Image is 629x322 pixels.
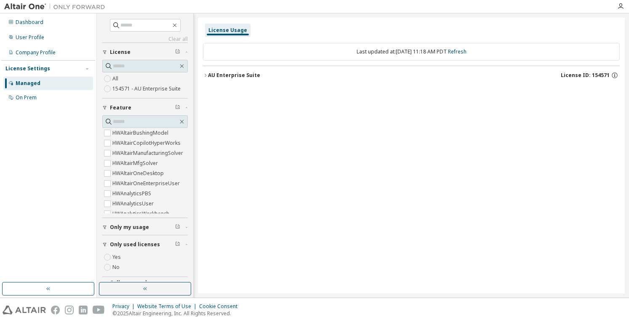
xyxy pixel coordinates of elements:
[79,306,88,314] img: linkedin.svg
[110,104,131,111] span: Feature
[112,138,182,148] label: HWAltairCopilotHyperWorks
[175,104,180,111] span: Clear filter
[112,148,185,158] label: HWAltairManufacturingSolver
[112,189,153,199] label: HWAnalyticsPBS
[112,303,137,310] div: Privacy
[16,19,43,26] div: Dashboard
[112,178,181,189] label: HWAltairOneEnterpriseUser
[93,306,105,314] img: youtube.svg
[102,277,188,295] button: Collapse on share string
[102,218,188,237] button: Only my usage
[112,310,243,317] p: © 2025 Altair Engineering, Inc. All Rights Reserved.
[110,49,131,56] span: License
[112,74,120,84] label: All
[112,158,160,168] label: HWAltairMfgSolver
[208,27,247,34] div: License Usage
[112,168,165,178] label: HWAltairOneDesktop
[110,224,149,231] span: Only my usage
[203,66,620,85] button: AU Enterprise SuiteLicense ID: 154571
[561,72,610,79] span: License ID: 154571
[199,303,243,310] div: Cookie Consent
[448,48,466,55] a: Refresh
[112,84,182,94] label: 154571 - AU Enterprise Suite
[110,241,160,248] span: Only used licenses
[110,279,175,293] span: Collapse on share string
[65,306,74,314] img: instagram.svg
[16,34,44,41] div: User Profile
[175,49,180,56] span: Clear filter
[4,3,109,11] img: Altair One
[5,65,50,72] div: License Settings
[112,128,170,138] label: HWAltairBushingModel
[175,224,180,231] span: Clear filter
[112,209,171,219] label: HWAnalyticsWorkbench
[16,49,56,56] div: Company Profile
[112,252,123,262] label: Yes
[16,94,37,101] div: On Prem
[102,36,188,43] a: Clear all
[102,235,188,254] button: Only used licenses
[112,199,155,209] label: HWAnalyticsUser
[137,303,199,310] div: Website Terms of Use
[3,306,46,314] img: altair_logo.svg
[16,80,40,87] div: Managed
[51,306,60,314] img: facebook.svg
[102,98,188,117] button: Feature
[112,262,121,272] label: No
[208,72,260,79] div: AU Enterprise Suite
[102,43,188,61] button: License
[203,43,620,61] div: Last updated at: [DATE] 11:18 AM PDT
[175,241,180,248] span: Clear filter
